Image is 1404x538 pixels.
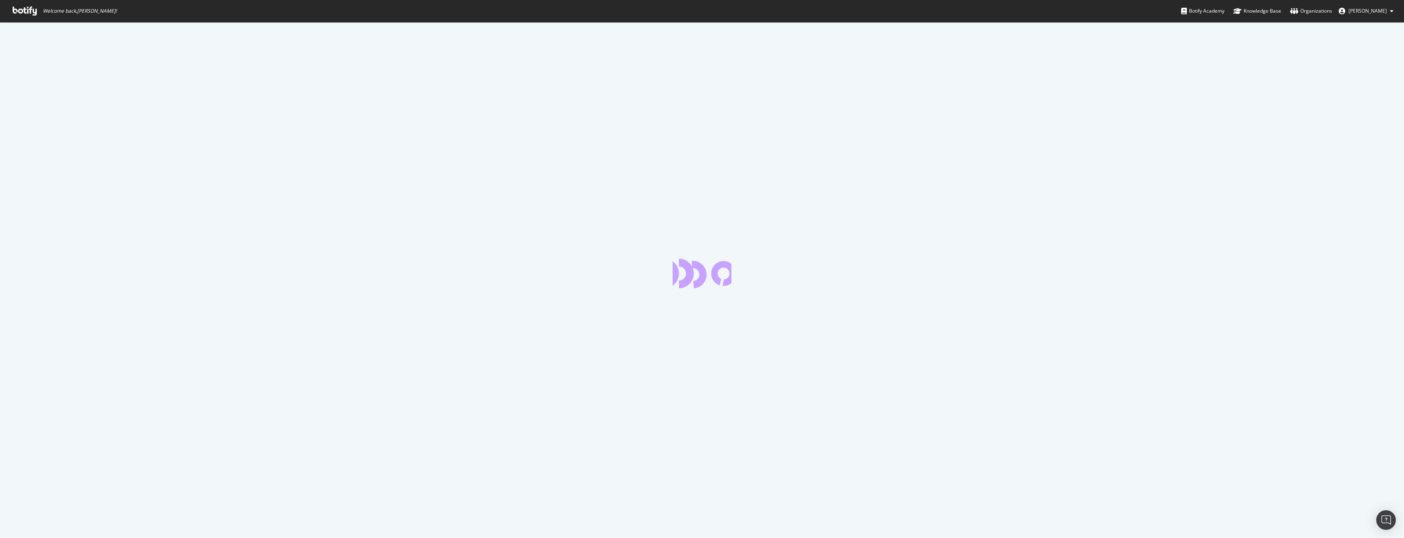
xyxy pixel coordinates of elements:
span: Welcome back, [PERSON_NAME] ! [43,8,117,14]
div: Organizations [1290,7,1332,15]
button: [PERSON_NAME] [1332,4,1400,18]
span: Chi Zhang [1348,7,1387,14]
div: Botify Academy [1181,7,1224,15]
div: Knowledge Base [1233,7,1281,15]
div: Open Intercom Messenger [1376,510,1396,530]
div: animation [673,259,731,288]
